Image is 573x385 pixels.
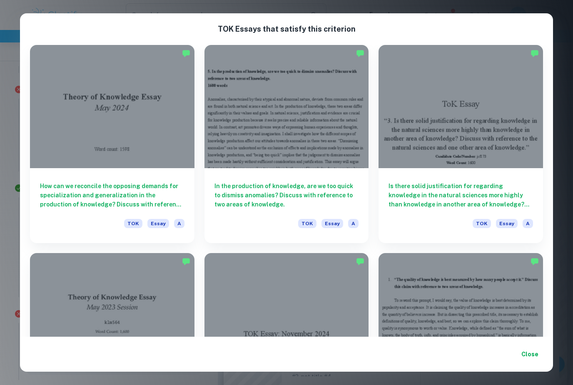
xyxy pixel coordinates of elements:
[124,219,142,228] span: TOK
[531,49,539,57] img: Marked
[348,219,359,228] span: A
[182,49,190,57] img: Marked
[182,257,190,266] img: Marked
[389,181,533,209] h6: Is there solid justification for regarding knowledge in the natural sciences more highly than kno...
[496,219,518,228] span: Essay
[473,219,491,228] span: TOK
[531,257,539,266] img: Marked
[174,219,184,228] span: A
[523,219,533,228] span: A
[298,219,316,228] span: TOK
[30,45,194,243] a: How can we reconcile the opposing demands for specialization and generalization in the production...
[20,13,553,35] h2: TOK Essay s that satisfy this criterion
[147,219,169,228] span: Essay
[204,45,369,243] a: In the production of knowledge, are we too quick to dismiss anomalies? Discuss with reference to ...
[516,347,543,362] button: Close
[40,181,184,209] h6: How can we reconcile the opposing demands for specialization and generalization in the production...
[379,45,543,243] a: Is there solid justification for regarding knowledge in the natural sciences more highly than kno...
[321,219,343,228] span: Essay
[356,257,364,266] img: Marked
[214,181,359,209] h6: In the production of knowledge, are we too quick to dismiss anomalies? Discuss with reference to ...
[356,49,364,57] img: Marked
